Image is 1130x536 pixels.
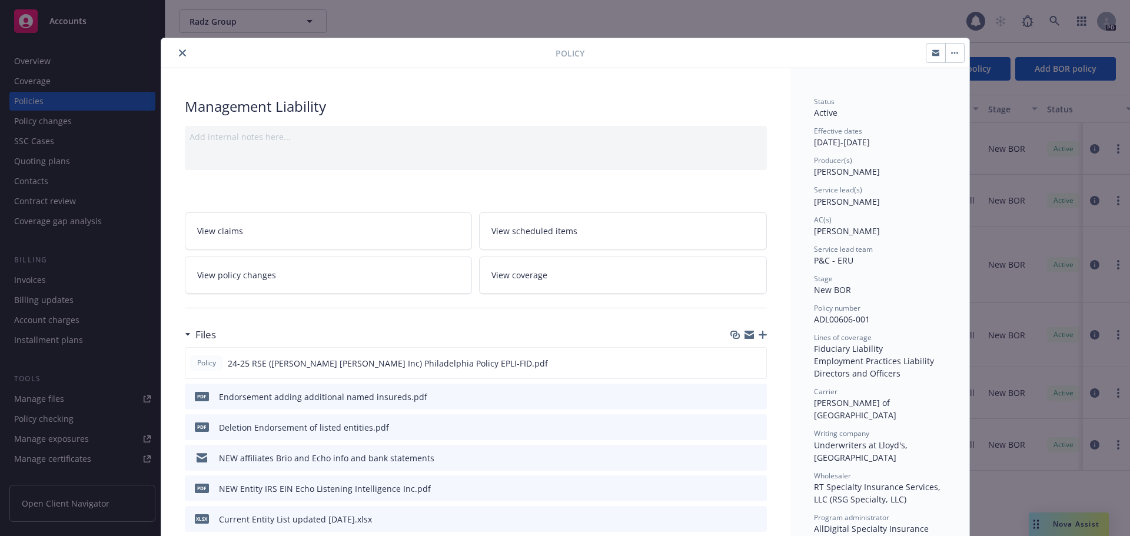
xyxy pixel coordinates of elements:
span: Stage [814,274,833,284]
button: download file [733,482,742,495]
span: Policy [195,358,218,368]
a: View scheduled items [479,212,767,249]
button: download file [733,513,742,525]
span: Writing company [814,428,869,438]
span: AC(s) [814,215,832,225]
span: Carrier [814,387,837,397]
div: Current Entity List updated [DATE].xlsx [219,513,372,525]
a: View coverage [479,257,767,294]
button: preview file [752,482,762,495]
button: download file [733,421,742,434]
a: View policy changes [185,257,473,294]
div: Add internal notes here... [190,131,762,143]
button: preview file [751,357,762,369]
span: Status [814,96,835,106]
div: NEW affiliates Brio and Echo info and bank statements [219,452,434,464]
span: pdf [195,392,209,401]
span: Lines of coverage [814,332,872,342]
button: preview file [752,421,762,434]
div: Directors and Officers [814,367,946,379]
span: P&C - ERU [814,255,853,266]
span: RT Specialty Insurance Services, LLC (RSG Specialty, LLC) [814,481,943,505]
button: preview file [752,391,762,403]
span: View coverage [491,269,547,281]
span: New BOR [814,284,851,295]
div: Deletion Endorsement of listed entities.pdf [219,421,389,434]
div: NEW Entity IRS EIN Echo Listening Intelligence Inc.pdf [219,482,431,495]
span: [PERSON_NAME] [814,225,880,237]
span: [PERSON_NAME] [814,196,880,207]
span: Active [814,107,837,118]
span: View policy changes [197,269,276,281]
span: [PERSON_NAME] of [GEOGRAPHIC_DATA] [814,397,896,421]
button: download file [732,357,742,369]
span: Producer(s) [814,155,852,165]
span: ADL00606-001 [814,314,870,325]
button: close [175,46,190,60]
span: Service lead(s) [814,185,862,195]
button: preview file [752,452,762,464]
span: pdf [195,422,209,431]
button: preview file [752,513,762,525]
div: Endorsement adding additional named insureds.pdf [219,391,427,403]
span: Program administrator [814,512,889,522]
a: View claims [185,212,473,249]
span: Service lead team [814,244,873,254]
span: Underwriters at Lloyd's, [GEOGRAPHIC_DATA] [814,440,910,463]
button: download file [733,391,742,403]
div: Employment Practices Liability [814,355,946,367]
div: Fiduciary Liability [814,342,946,355]
span: Policy number [814,303,860,313]
span: Effective dates [814,126,862,136]
span: xlsx [195,514,209,523]
span: 24-25 RSE ([PERSON_NAME] [PERSON_NAME] Inc) Philadelphia Policy EPLI-FID.pdf [228,357,548,369]
button: download file [733,452,742,464]
h3: Files [195,327,216,342]
span: View claims [197,225,243,237]
span: View scheduled items [491,225,577,237]
span: Policy [556,47,584,59]
div: Management Liability [185,96,767,116]
span: [PERSON_NAME] [814,166,880,177]
div: [DATE] - [DATE] [814,126,946,148]
div: Files [185,327,216,342]
span: pdf [195,484,209,492]
span: Wholesaler [814,471,851,481]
